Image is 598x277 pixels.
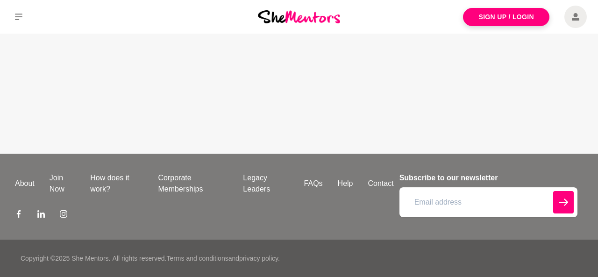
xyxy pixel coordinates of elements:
[83,172,150,195] a: How does it work?
[399,187,577,217] input: Email address
[60,210,67,221] a: Instagram
[7,178,42,189] a: About
[399,172,577,184] h4: Subscribe to our newsletter
[239,255,278,262] a: privacy policy
[150,172,235,195] a: Corporate Memberships
[112,254,279,263] p: All rights reserved. and .
[297,178,330,189] a: FAQs
[361,178,401,189] a: Contact
[330,178,361,189] a: Help
[258,10,340,23] img: She Mentors Logo
[463,8,549,26] a: Sign Up / Login
[166,255,228,262] a: Terms and conditions
[15,210,22,221] a: Facebook
[21,254,110,263] p: Copyright © 2025 She Mentors .
[42,172,83,195] a: Join Now
[37,210,45,221] a: LinkedIn
[235,172,296,195] a: Legacy Leaders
